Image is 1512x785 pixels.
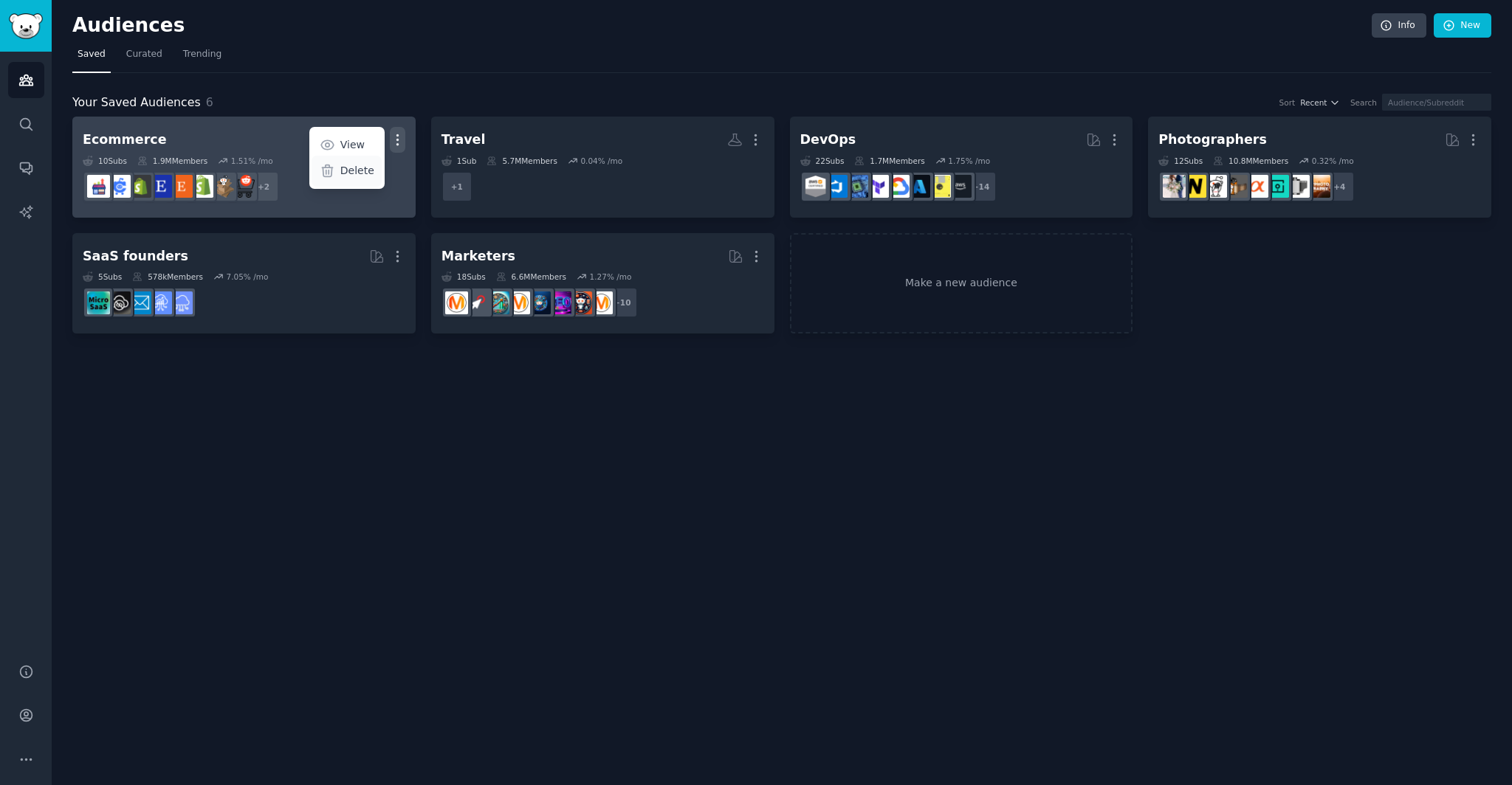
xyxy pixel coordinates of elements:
img: reviewmyshopify [128,175,151,198]
img: photography [1307,175,1330,198]
div: Ecommerce [83,131,167,149]
div: + 4 [1324,171,1355,202]
img: EtsySellers [149,175,172,198]
div: Sort [1279,97,1296,108]
img: Nikon [1183,175,1206,198]
div: Travel [441,131,486,149]
img: shopify [190,175,213,198]
div: Search [1350,97,1377,108]
img: marketing [590,291,613,314]
span: Recent [1300,97,1327,108]
img: analog [1287,175,1310,198]
img: SonyAlpha [1245,175,1268,198]
button: Recent [1300,97,1340,108]
img: azuredevops [825,175,848,198]
img: AZURE [907,175,930,198]
div: 5.7M Members [487,156,557,166]
div: 0.32 % /mo [1312,156,1354,166]
a: Travel1Sub5.7MMembers0.04% /mo+1 [431,117,774,218]
span: 6 [206,95,213,109]
img: NoCodeSaaS [108,291,131,314]
div: + 2 [248,171,279,202]
img: digital_marketing [528,291,551,314]
a: EcommerceViewDelete10Subs1.9MMembers1.51% /mo+2ecommercedropshipshopifyEtsyEtsySellersreviewmysho... [72,117,416,218]
div: + 1 [441,171,472,202]
div: 18 Sub s [441,272,486,282]
img: Affiliatemarketing [487,291,509,314]
div: 578k Members [132,272,203,282]
span: Saved [78,48,106,61]
img: streetphotography [1266,175,1289,198]
div: 1.75 % /mo [948,156,990,166]
img: GummySearch logo [9,13,43,39]
a: Photographers12Subs10.8MMembers0.32% /mo+4photographyanalogstreetphotographySonyAlphaAnalogCommun... [1148,117,1491,218]
a: Curated [121,43,168,73]
div: 0.04 % /mo [580,156,622,166]
span: Your Saved Audiences [72,94,201,112]
img: canon [1204,175,1227,198]
a: Marketers18Subs6.6MMembers1.27% /mo+10marketingsocialmediaSEOdigital_marketingadvertisingAffiliat... [431,233,774,334]
a: DevOps22Subs1.7MMembers1.75% /mo+14awsExperiencedDevsAZUREgooglecloudTerraformcomputingazuredevop... [790,117,1133,218]
img: Terraform [866,175,889,198]
img: AnalogCommunity [1225,175,1248,198]
div: 22 Sub s [800,156,845,166]
div: 7.05 % /mo [226,272,268,282]
img: AWS_Certified_Experts [804,175,827,198]
img: ecommerce_growth [87,175,110,198]
input: Audience/Subreddit [1382,94,1491,111]
span: Curated [126,48,162,61]
p: View [340,137,365,153]
img: ecommercemarketing [108,175,131,198]
img: googlecloud [887,175,910,198]
div: 1.7M Members [854,156,924,166]
a: Trending [178,43,227,73]
div: 1.51 % /mo [231,156,273,166]
img: aws [949,175,972,198]
a: SaaS founders5Subs578kMembers7.05% /moSaaSSaaSSalesSaaS_Email_MarketingNoCodeSaaSmicrosaas [72,233,416,334]
img: PPC [466,291,489,314]
div: 1 Sub [441,156,477,166]
div: Marketers [441,247,515,266]
img: dropship [211,175,234,198]
div: + 10 [607,287,638,318]
div: 1.9M Members [137,156,207,166]
img: ecommerce [232,175,255,198]
img: WeddingPhotography [1163,175,1186,198]
img: SEO [549,291,571,314]
img: SaaS_Email_Marketing [128,291,151,314]
div: 12 Sub s [1158,156,1203,166]
a: New [1434,13,1491,38]
img: ExperiencedDevs [928,175,951,198]
img: SaaS [170,291,193,314]
img: Etsy [170,175,193,198]
img: SaaSSales [149,291,172,314]
a: Info [1372,13,1426,38]
img: advertising [507,291,530,314]
a: Saved [72,43,111,73]
div: DevOps [800,131,856,149]
div: 1.27 % /mo [590,272,632,282]
img: computing [845,175,868,198]
span: Trending [183,48,221,61]
a: View [312,130,382,161]
div: SaaS founders [83,247,188,266]
div: 5 Sub s [83,272,122,282]
img: microsaas [87,291,110,314]
div: Photographers [1158,131,1267,149]
a: Make a new audience [790,233,1133,334]
div: 10 Sub s [83,156,127,166]
img: socialmedia [569,291,592,314]
p: Delete [340,163,374,179]
div: 10.8M Members [1213,156,1288,166]
img: DigitalMarketing [445,291,468,314]
div: 6.6M Members [496,272,566,282]
div: + 14 [966,171,997,202]
h2: Audiences [72,14,1372,38]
